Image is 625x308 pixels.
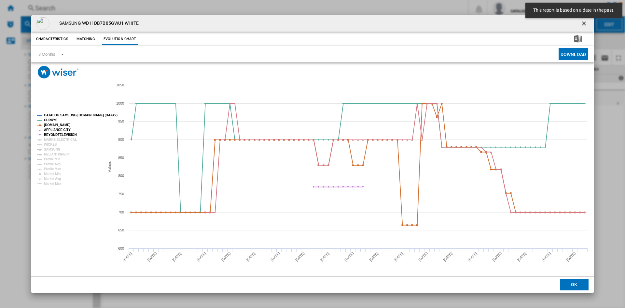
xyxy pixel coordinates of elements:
img: logo_wiser_300x94.png [38,66,78,79]
tspan: 1000 [116,101,124,105]
tspan: [DATE] [171,251,182,262]
ng-md-icon: getI18NText('BUTTONS.CLOSE_DIALOG') [581,20,589,28]
tspan: [DATE] [221,251,231,262]
tspan: 800 [118,174,124,178]
button: Matching [72,33,100,45]
tspan: 600 [118,246,124,250]
button: OK [560,279,589,290]
tspan: [DATE] [122,251,133,262]
tspan: BEYONDTELEVISION [44,133,77,137]
img: empty.gif [36,17,49,30]
tspan: Market Avg [44,177,61,181]
tspan: [DATE] [418,251,428,262]
tspan: Profile Avg [44,162,61,166]
tspan: Market Min [44,172,61,176]
tspan: 650 [118,228,124,232]
tspan: [DATE] [147,251,158,262]
tspan: [DATE] [319,251,330,262]
tspan: [DATE] [516,251,527,262]
button: Download in Excel [563,33,592,45]
tspan: 900 [118,138,124,141]
tspan: [DATE] [295,251,305,262]
tspan: [DATE] [368,251,379,262]
tspan: [DATE] [467,251,478,262]
tspan: MARKS ELECTRICAL [44,138,77,141]
tspan: CURRYS [44,118,58,122]
tspan: WICKES [44,143,57,146]
tspan: [DATE] [566,251,576,262]
md-dialog: Product popup [31,15,594,293]
tspan: [DATE] [541,251,552,262]
button: Characteristics [35,33,70,45]
div: 3 Months [38,52,55,57]
button: Evolution chart [102,33,138,45]
tspan: RELIANTDIRECT [44,153,70,156]
button: getI18NText('BUTTONS.CLOSE_DIALOG') [578,17,591,30]
tspan: 750 [118,192,124,196]
tspan: APPLIANCE CITY [44,128,71,132]
tspan: [DATE] [245,251,256,262]
tspan: Profile Min [44,157,60,161]
tspan: [DATE] [442,251,453,262]
tspan: [DATE] [196,251,207,262]
tspan: 1050 [116,83,124,87]
tspan: SAMSUNG [44,148,61,151]
span: This report is based on a date in the past. [531,7,617,14]
tspan: 950 [118,119,124,123]
img: excel-24x24.png [574,35,582,43]
tspan: [DATE] [393,251,404,262]
tspan: [DATE] [270,251,281,262]
h4: SAMSUNG WD11DB7B85GWU1 WHITE [56,20,139,27]
tspan: Market Max [44,182,62,185]
tspan: [DOMAIN_NAME] [44,123,70,127]
tspan: Profile Max [44,167,61,171]
tspan: [DATE] [344,251,354,262]
button: Download [559,48,588,60]
tspan: [DATE] [492,251,503,262]
tspan: 700 [118,210,124,214]
tspan: 850 [118,156,124,160]
tspan: Values [107,161,112,172]
tspan: CATALOG SAMSUNG [DOMAIN_NAME] (DA+AV) [44,113,118,117]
